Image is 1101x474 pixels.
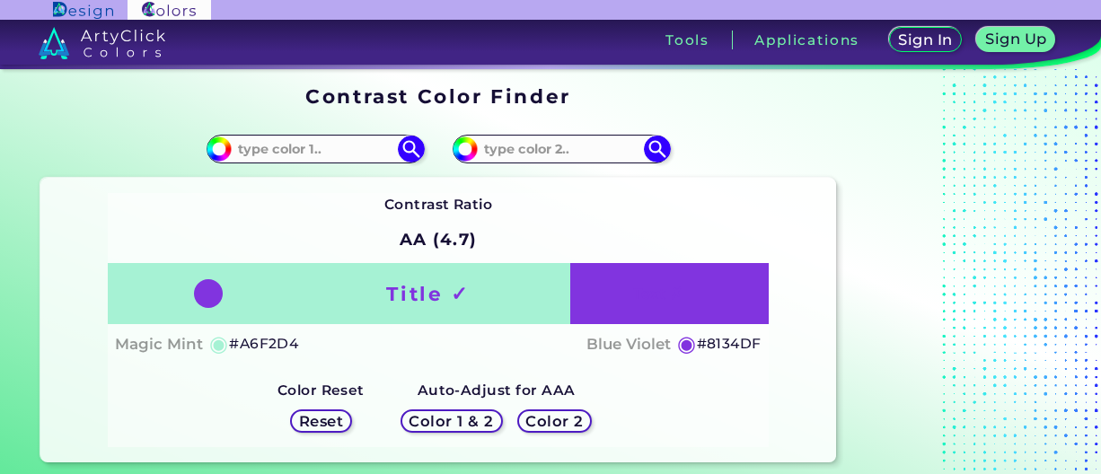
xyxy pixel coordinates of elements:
img: logo_artyclick_colors_white.svg [39,27,165,59]
a: Sign In [893,29,959,51]
h1: Contrast Color Finder [305,83,570,110]
input: type color 2.. [478,136,645,161]
h4: Text ✗ [633,281,683,307]
strong: Auto-Adjust for AAA [418,382,576,399]
h5: Sign In [901,33,950,47]
img: ArtyClick Design logo [53,2,113,19]
h5: Sign Up [988,32,1044,46]
h1: Title ✓ [386,280,469,307]
a: Sign Up [980,29,1052,51]
h5: Color 2 [528,415,581,428]
h4: Blue Violet [586,331,671,357]
h5: ◉ [677,333,697,355]
img: icon search [398,136,425,162]
img: icon search [644,136,671,162]
h5: #A6F2D4 [229,332,298,355]
input: type color 1.. [232,136,399,161]
h2: AA (4.7) [392,220,486,259]
h3: Tools [665,33,709,47]
h3: Applications [754,33,859,47]
strong: Color Reset [277,382,365,399]
h4: Magic Mint [115,331,203,357]
strong: Contrast Ratio [384,196,493,213]
h5: ◉ [209,333,229,355]
h5: #8134DF [697,332,762,355]
h5: Reset [301,415,341,428]
h5: Color 1 & 2 [413,415,490,428]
